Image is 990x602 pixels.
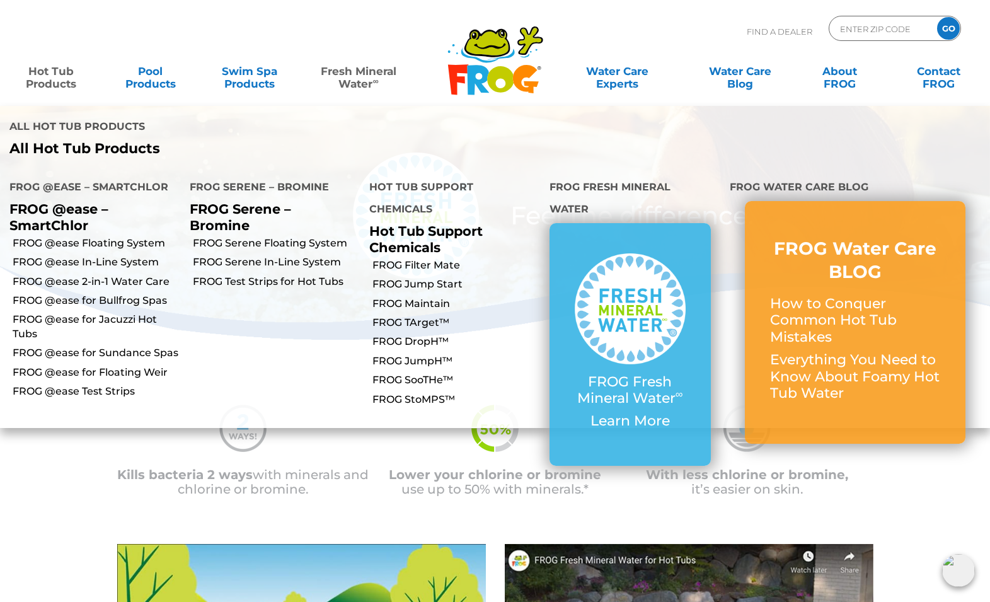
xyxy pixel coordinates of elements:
[13,366,180,379] a: FROG @ease for Floating Weir
[770,296,940,345] p: How to Conquer Common Hot Tub Mistakes
[747,16,812,47] p: Find A Dealer
[839,20,924,38] input: Zip Code Form
[211,59,288,84] a: Swim SpaProducts
[369,176,531,223] h4: Hot Tub Support Chemicals
[193,255,360,269] a: FROG Serene In-Line System
[190,176,351,201] h4: FROG Serene – Bromine
[372,373,540,387] a: FROG SooTHe™
[372,297,540,311] a: FROG Maintain
[621,468,873,497] p: it’s easier on skin.
[369,223,483,255] a: Hot Tub Support Chemicals
[575,374,686,407] p: FROG Fresh Mineral Water
[372,76,378,86] sup: ∞
[702,59,779,84] a: Water CareBlog
[372,316,540,330] a: FROG TArget™
[372,393,540,407] a: FROG StoMPS™
[13,313,180,341] a: FROG @ease for Jacuzzi Hot Tubs
[112,59,188,84] a: PoolProducts
[471,405,519,452] img: fmw-50percent-icon
[13,59,89,84] a: Hot TubProducts
[723,405,771,452] img: mineral-water-less-chlorine
[13,255,180,269] a: FROG @ease In-Line System
[219,405,267,452] img: mineral-water-2-ways
[9,201,171,233] p: FROG @ease – SmartChlor
[575,253,686,436] a: FROG Fresh Mineral Water∞ Learn More
[310,59,406,84] a: Fresh MineralWater∞
[372,258,540,272] a: FROG Filter Mate
[770,352,940,402] p: Everything You Need to Know About Foamy Hot Tub Water
[13,294,180,308] a: FROG @ease for Bullfrog Spas
[190,201,351,233] p: FROG Serene – Bromine
[369,468,621,497] p: use up to 50% with minerals.*
[117,468,369,497] p: with minerals and chlorine or bromine.
[901,59,977,84] a: ContactFROG
[937,17,960,40] input: GO
[575,413,686,429] p: Learn More
[550,176,711,223] h4: FROG Fresh Mineral Water
[193,275,360,289] a: FROG Test Strips for Hot Tubs
[372,354,540,368] a: FROG JumpH™
[117,467,253,482] span: Kills bacteria 2 ways
[676,388,683,400] sup: ∞
[9,176,171,201] h4: FROG @ease – SmartChlor
[9,115,486,141] h4: All Hot Tub Products
[646,467,848,482] span: With less chlorine or bromine,
[942,554,975,587] img: openIcon
[193,236,360,250] a: FROG Serene Floating System
[389,467,601,482] span: Lower your chlorine or bromine
[13,346,180,360] a: FROG @ease for Sundance Spas
[9,141,486,157] a: All Hot Tub Products
[770,237,940,283] h3: FROG Water Care BLOG
[372,335,540,349] a: FROG DropH™
[13,236,180,250] a: FROG @ease Floating System
[770,237,940,408] a: FROG Water Care BLOG How to Conquer Common Hot Tub Mistakes Everything You Need to Know About Foa...
[13,385,180,398] a: FROG @ease Test Strips
[730,176,981,201] h4: FROG Water Care Blog
[13,275,180,289] a: FROG @ease 2-in-1 Water Care
[801,59,878,84] a: AboutFROG
[372,277,540,291] a: FROG Jump Start
[555,59,680,84] a: Water CareExperts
